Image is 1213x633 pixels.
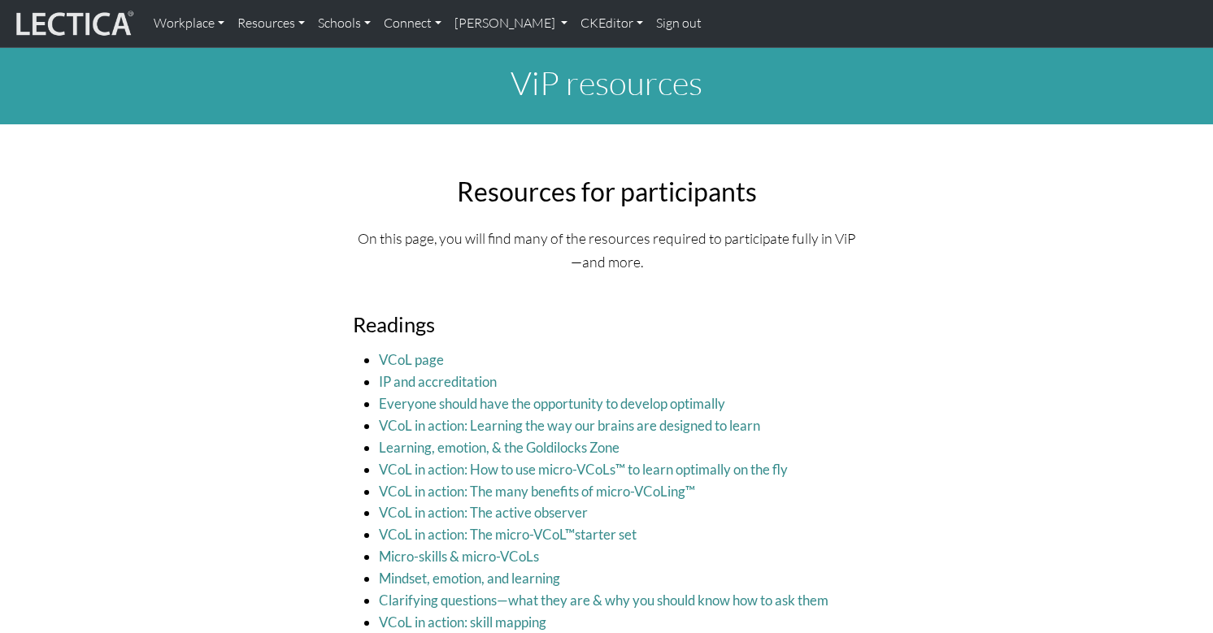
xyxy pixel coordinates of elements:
a: VCoL in action: Learning the way our brains are designed to learn [379,417,760,434]
a: VCoL in action: skill mapping [379,613,546,631]
img: lecticalive [12,8,134,39]
a: CKEditor [574,7,650,41]
a: VCoL in action: The micro-VCoL [379,526,565,543]
a: Mindset, emotion, and learning [379,570,560,587]
a: [PERSON_NAME] [448,7,574,41]
a: VCoL page [379,351,444,368]
h2: Resources for participants [353,176,860,207]
a: ™ [685,483,695,500]
a: VCoL in action: The active observer [379,504,588,521]
h3: Readings [353,312,860,337]
a: Resources [231,7,311,41]
a: Connect [377,7,448,41]
a: VCoL in action: The many benefits of micro-VCoLing [379,483,685,500]
a: Sign out [650,7,708,41]
h1: ViP resources [80,63,1133,102]
a: ™ [565,526,575,543]
a: Workplace [147,7,231,41]
a: VCoL in action: How to use micro-VCoLs™ to learn optimally on the fly [379,461,788,478]
p: On this page, you will find many of the resources required to participate fully in ViP—and more. [353,227,860,272]
a: starter set [575,526,637,543]
a: Everyone should have the opportunity to develop optimally [379,395,725,412]
a: Learning, emotion, & the Goldilocks Zone [379,439,620,456]
a: Schools [311,7,377,41]
a: Clarifying questions—what they are & why you should know how to ask them [379,592,828,609]
a: Micro-skills & micro-VCoLs [379,548,539,565]
a: IP and accreditation [379,373,497,390]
